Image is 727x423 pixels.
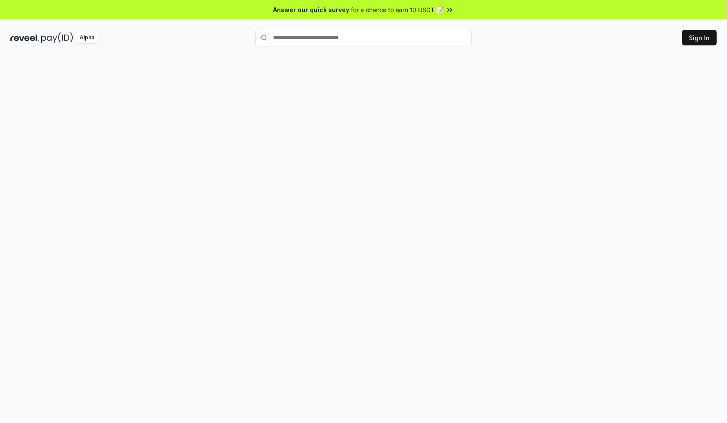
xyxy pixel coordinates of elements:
[10,32,39,43] img: reveel_dark
[351,5,444,14] span: for a chance to earn 10 USDT 📝
[273,5,349,14] span: Answer our quick survey
[75,32,99,43] div: Alpha
[41,32,73,43] img: pay_id
[682,30,717,45] button: Sign In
